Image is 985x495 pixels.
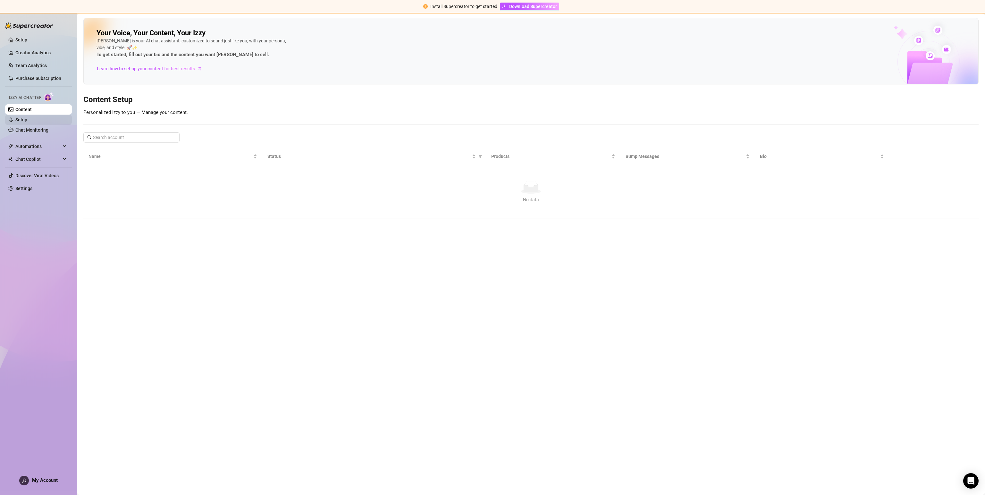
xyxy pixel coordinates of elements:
[491,153,610,160] span: Products
[97,38,289,59] div: [PERSON_NAME] is your AI chat assistant, customized to sound just like you, with your persona, vi...
[502,4,507,9] span: download
[83,148,262,165] th: Name
[477,152,484,161] span: filter
[97,29,206,38] h2: Your Voice, Your Content, Your Izzy
[423,4,428,9] span: exclamation-circle
[97,52,269,57] strong: To get started, fill out your bio and the content you want [PERSON_NAME] to sell.
[760,153,879,160] span: Bio
[430,4,497,9] span: Install Supercreator to get started
[88,153,252,160] span: Name
[15,127,48,133] a: Chat Monitoring
[15,63,47,68] a: Team Analytics
[478,154,482,158] span: filter
[91,196,971,203] div: No data
[32,477,58,483] span: My Account
[44,92,54,101] img: AI Chatter
[620,148,755,165] th: Bump Messages
[197,65,203,72] span: arrow-right
[486,148,620,165] th: Products
[15,154,61,164] span: Chat Copilot
[97,65,195,72] span: Learn how to set up your content for best results
[879,19,978,84] img: ai-chatter-content-library-cLFOSyPT.png
[97,64,207,74] a: Learn how to set up your content for best results
[755,148,889,165] th: Bio
[15,107,32,112] a: Content
[15,37,27,42] a: Setup
[8,144,13,149] span: thunderbolt
[83,109,188,115] span: Personalized Izzy to you — Manage your content.
[15,173,59,178] a: Discover Viral Videos
[15,76,61,81] a: Purchase Subscription
[15,48,67,58] a: Creator Analytics
[963,473,979,489] div: Open Intercom Messenger
[9,95,41,101] span: Izzy AI Chatter
[93,134,171,141] input: Search account
[15,117,27,122] a: Setup
[500,3,559,10] a: Download Supercreator
[626,153,745,160] span: Bump Messages
[15,141,61,152] span: Automations
[8,157,13,161] img: Chat Copilot
[87,135,92,140] span: search
[22,478,27,483] span: user
[267,153,471,160] span: Status
[83,95,979,105] h3: Content Setup
[5,22,53,29] img: logo-BBDzfeDw.svg
[15,186,32,191] a: Settings
[509,3,557,10] span: Download Supercreator
[262,148,486,165] th: Status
